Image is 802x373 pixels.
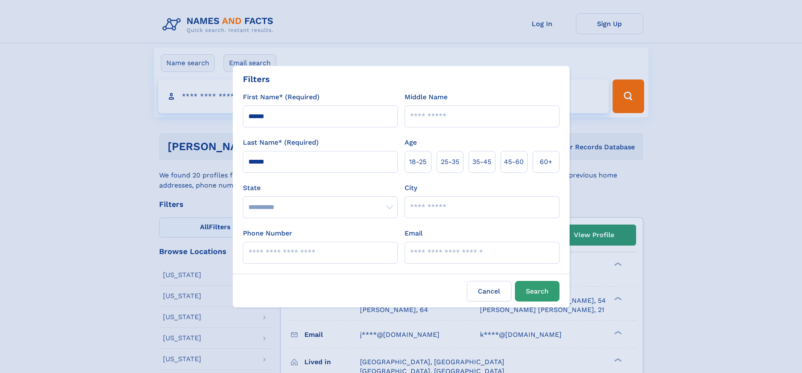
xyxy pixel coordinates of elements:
label: Cancel [467,281,512,302]
label: Last Name* (Required) [243,138,319,148]
span: 25‑35 [441,157,459,167]
label: Middle Name [405,92,448,102]
span: 35‑45 [472,157,491,167]
label: Email [405,228,423,238]
button: Search [515,281,560,302]
label: City [405,183,417,193]
label: State [243,183,398,193]
label: Age [405,138,417,148]
span: 18‑25 [409,157,426,167]
span: 45‑60 [504,157,524,167]
span: 60+ [540,157,552,167]
div: Filters [243,73,270,85]
label: Phone Number [243,228,292,238]
label: First Name* (Required) [243,92,320,102]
